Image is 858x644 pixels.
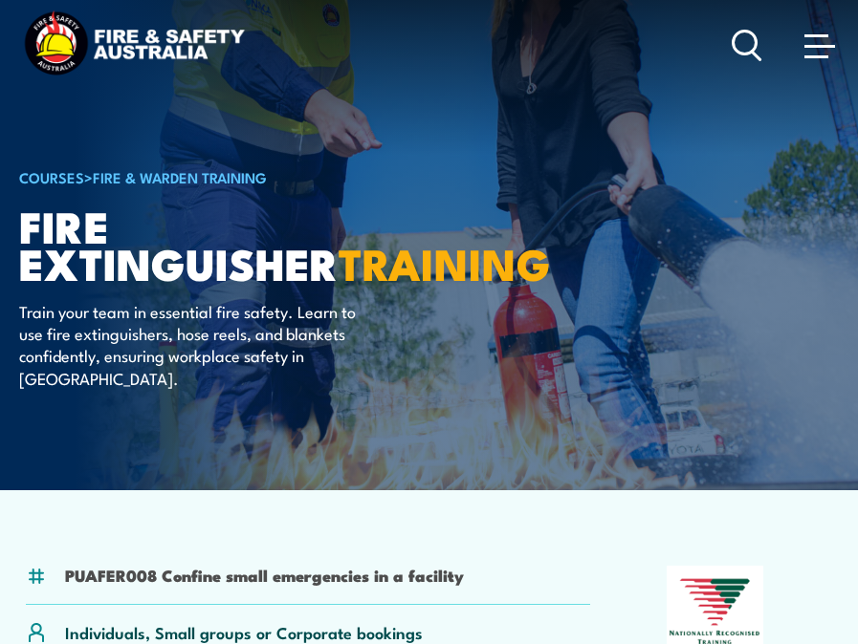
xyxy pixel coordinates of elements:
li: PUAFER008 Confine small emergencies in a facility [65,564,464,586]
h1: Fire Extinguisher [19,206,492,281]
h6: > [19,165,492,188]
p: Train your team in essential fire safety. Learn to use fire extinguishers, hose reels, and blanke... [19,300,368,390]
a: Fire & Warden Training [93,166,267,187]
strong: TRAINING [339,229,551,295]
p: Individuals, Small groups or Corporate bookings [65,621,423,643]
a: COURSES [19,166,84,187]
